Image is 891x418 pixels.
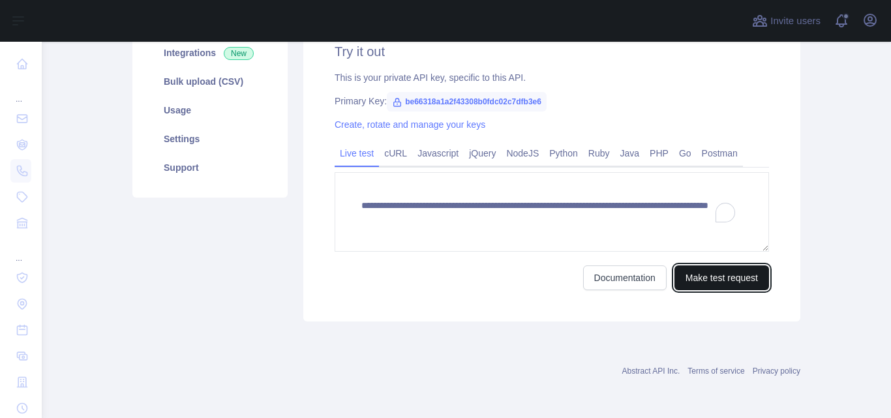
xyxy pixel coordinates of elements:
a: Python [544,143,583,164]
div: ... [10,237,31,263]
div: Primary Key: [335,95,769,108]
a: NodeJS [501,143,544,164]
a: Terms of service [687,366,744,376]
button: Invite users [749,10,823,31]
a: PHP [644,143,674,164]
a: Settings [148,125,272,153]
textarea: To enrich screen reader interactions, please activate Accessibility in Grammarly extension settings [335,172,769,252]
span: Invite users [770,14,821,29]
a: Integrations New [148,38,272,67]
a: Live test [335,143,379,164]
div: ... [10,78,31,104]
a: Java [615,143,645,164]
a: Bulk upload (CSV) [148,67,272,96]
h2: Try it out [335,42,769,61]
button: Make test request [674,265,769,290]
span: New [224,47,254,60]
a: Privacy policy [753,366,800,376]
div: This is your private API key, specific to this API. [335,71,769,84]
a: Javascript [412,143,464,164]
a: Usage [148,96,272,125]
a: Support [148,153,272,182]
a: cURL [379,143,412,164]
a: Ruby [583,143,615,164]
a: Go [674,143,697,164]
a: Documentation [583,265,667,290]
a: Create, rotate and manage your keys [335,119,485,130]
a: Abstract API Inc. [622,366,680,376]
span: be66318a1a2f43308b0fdc02c7dfb3e6 [387,92,547,112]
a: Postman [697,143,743,164]
a: jQuery [464,143,501,164]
